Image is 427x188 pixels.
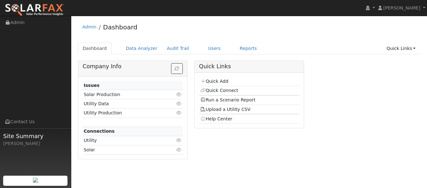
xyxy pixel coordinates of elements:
img: retrieve [33,178,38,183]
h5: Company Info [83,63,183,70]
strong: Issues [84,83,99,88]
h5: Quick Links [199,63,299,70]
img: SolarFax [5,3,64,17]
a: Quick Links [382,43,420,54]
a: Audit Trail [162,43,194,54]
td: Utility Data [83,99,167,108]
a: Data Analyzer [121,43,162,54]
a: Quick Add [200,79,228,84]
a: Upload a Utility CSV [200,107,251,112]
a: Dashboard [78,43,112,54]
i: Click to view [176,148,182,152]
span: Site Summary [3,132,68,140]
a: Help Center [200,116,233,121]
div: [PERSON_NAME] [3,140,68,147]
a: Quick Connect [200,88,238,93]
td: Utility [83,136,167,145]
i: Click to view [176,138,182,143]
i: Click to view [176,111,182,115]
td: Utility Production [83,108,167,118]
td: Solar Production [83,90,167,99]
a: Users [203,43,226,54]
a: Dashboard [103,23,137,31]
td: Solar [83,145,167,155]
a: Run a Scenario Report [200,97,256,102]
i: Click to view [176,92,182,97]
span: [PERSON_NAME] [383,5,420,10]
a: Reports [235,43,262,54]
i: Click to view [176,101,182,106]
a: Admin [82,24,97,29]
strong: Connections [84,129,115,134]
